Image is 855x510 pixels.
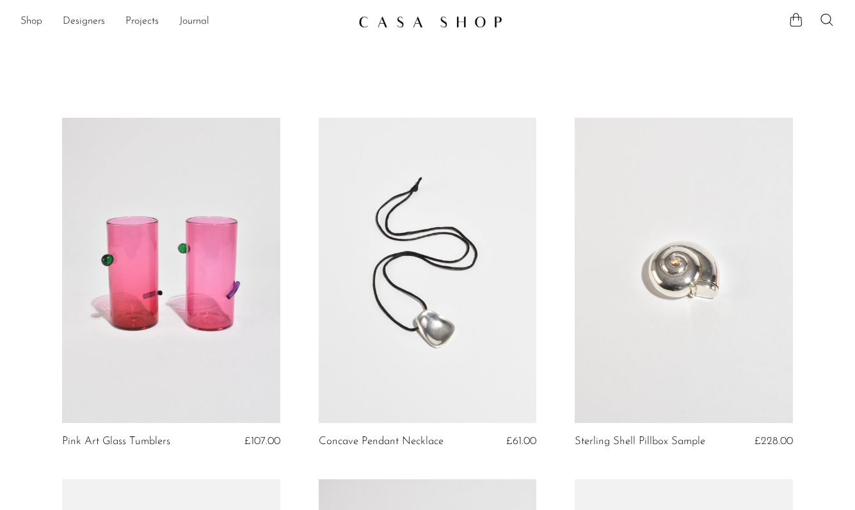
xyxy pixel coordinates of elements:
[20,13,42,30] a: Shop
[62,436,170,447] a: Pink Art Glass Tumblers
[20,11,348,33] ul: NEW HEADER MENU
[63,13,105,30] a: Designers
[244,436,280,447] span: £107.00
[755,436,793,447] span: £228.00
[575,436,705,447] a: Sterling Shell Pillbox Sample
[319,436,443,447] a: Concave Pendant Necklace
[179,13,209,30] a: Journal
[20,11,348,33] nav: Desktop navigation
[125,13,159,30] a: Projects
[506,436,536,447] span: £61.00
